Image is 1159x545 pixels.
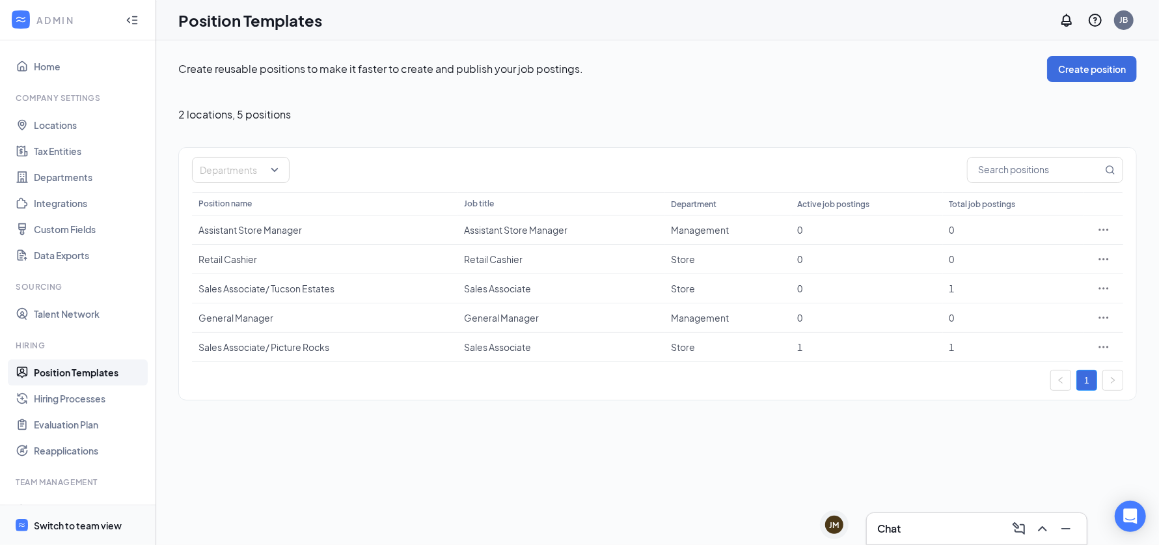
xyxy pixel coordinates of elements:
[1115,501,1146,532] div: Open Intercom Messenger
[830,520,839,531] div: JM
[178,108,291,121] span: 2 locations , 5 positions
[1056,518,1076,539] button: Minimize
[1011,521,1027,537] svg: ComposeMessage
[798,282,936,295] div: 0
[877,522,901,536] h3: Chat
[178,9,322,31] h1: Position Templates
[464,282,659,295] div: Sales Associate
[1076,370,1097,391] li: 1
[1097,341,1110,354] svg: Ellipses
[198,199,252,208] span: Position name
[1102,370,1123,391] li: Next Page
[664,216,791,245] td: Management
[949,223,1078,236] div: 0
[1050,370,1071,391] li: Previous Page
[1097,253,1110,266] svg: Ellipses
[1097,282,1110,295] svg: Ellipses
[198,282,451,295] div: Sales Associate/ Tucson Estates
[34,385,145,412] a: Hiring Processes
[949,341,1078,354] div: 1
[791,192,943,216] th: Active job postings
[943,192,1084,216] th: Total job postings
[198,253,451,266] div: Retail Cashier
[34,216,145,242] a: Custom Fields
[1047,56,1137,82] button: Create position
[1105,165,1115,175] svg: MagnifyingGlass
[664,303,791,333] td: Management
[949,253,1078,266] div: 0
[1050,370,1071,391] button: left
[34,190,145,216] a: Integrations
[949,282,1078,295] div: 1
[34,164,145,190] a: Departments
[34,242,145,268] a: Data Exports
[16,340,143,351] div: Hiring
[16,281,143,292] div: Sourcing
[664,274,791,303] td: Store
[1109,376,1117,384] span: right
[464,199,494,208] span: Job title
[34,496,145,522] a: OnboardingCrown
[798,341,936,354] div: 1
[1102,370,1123,391] button: right
[798,223,936,236] div: 0
[34,519,122,532] div: Switch to team view
[126,14,139,27] svg: Collapse
[1097,311,1110,324] svg: Ellipses
[949,311,1078,324] div: 0
[18,521,26,529] svg: WorkstreamLogo
[34,412,145,438] a: Evaluation Plan
[798,311,936,324] div: 0
[464,253,659,266] div: Retail Cashier
[178,62,1047,76] p: Create reusable positions to make it faster to create and publish your job postings.
[36,14,114,27] div: ADMIN
[16,92,143,104] div: Company Settings
[34,359,145,385] a: Position Templates
[198,311,451,324] div: General Manager
[1057,376,1065,384] span: left
[16,477,143,488] div: Team Management
[798,253,936,266] div: 0
[1032,518,1053,539] button: ChevronUp
[34,438,145,464] a: Reapplications
[464,311,659,324] div: General Manager
[34,53,145,79] a: Home
[198,341,451,354] div: Sales Associate/ Picture Rocks
[34,138,145,164] a: Tax Entities
[968,158,1102,182] input: Search positions
[1009,518,1029,539] button: ComposeMessage
[464,341,659,354] div: Sales Associate
[198,223,451,236] div: Assistant Store Manager
[34,301,145,327] a: Talent Network
[664,245,791,274] td: Store
[1097,223,1110,236] svg: Ellipses
[34,112,145,138] a: Locations
[1077,370,1097,390] a: 1
[464,223,659,236] div: Assistant Store Manager
[1120,14,1128,25] div: JB
[1035,521,1050,537] svg: ChevronUp
[664,192,791,216] th: Department
[1087,12,1103,28] svg: QuestionInfo
[14,13,27,26] svg: WorkstreamLogo
[1058,521,1074,537] svg: Minimize
[664,333,791,362] td: Store
[1059,12,1074,28] svg: Notifications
